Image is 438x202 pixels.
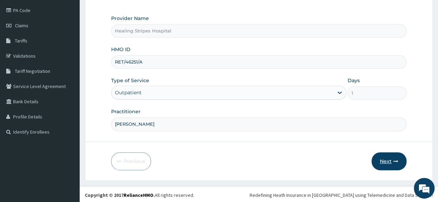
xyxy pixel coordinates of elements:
label: HMO ID [111,46,131,53]
div: Redefining Heath Insurance in [GEOGRAPHIC_DATA] using Telemedicine and Data Science! [250,192,433,199]
label: Practitioner [111,108,141,115]
button: Previous [111,152,151,170]
button: Next [372,152,406,170]
span: Claims [15,22,28,29]
img: d_794563401_company_1708531726252_794563401 [13,35,28,52]
label: Type of Service [111,77,149,84]
span: Tariff Negotiation [15,68,50,74]
input: Enter HMO ID [111,55,406,69]
a: RelianceHMO [124,192,153,198]
div: Minimize live chat window [114,3,130,20]
strong: Copyright © 2017 . [85,192,155,198]
label: Days [348,77,360,84]
input: Enter Name [111,117,406,131]
label: Provider Name [111,15,149,22]
div: Chat with us now [36,39,116,48]
div: Outpatient [115,89,142,96]
span: We're online! [40,58,96,128]
span: Tariffs [15,38,27,44]
textarea: Type your message and hit 'Enter' [3,131,132,155]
